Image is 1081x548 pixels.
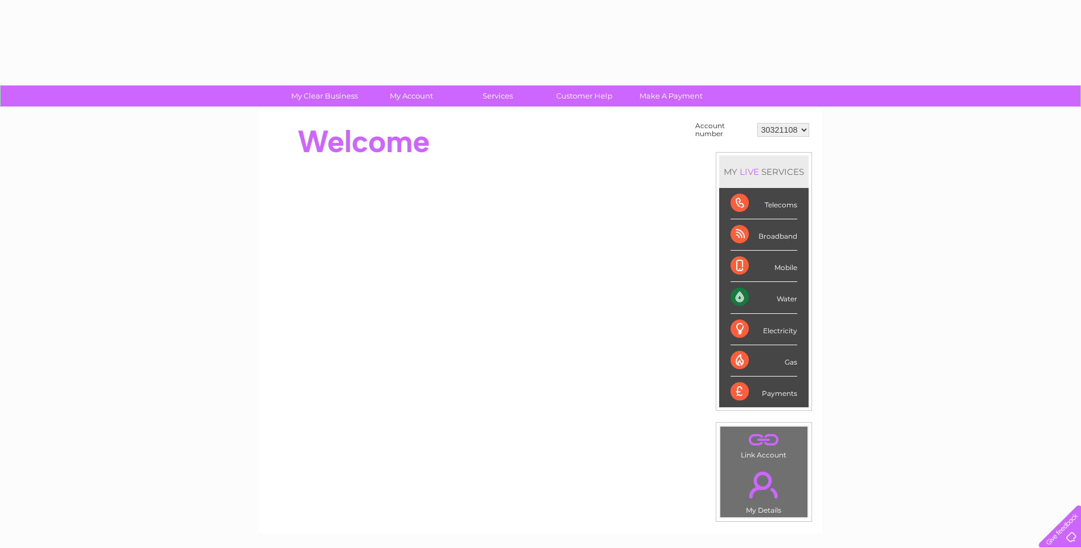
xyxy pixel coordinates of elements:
a: . [723,430,805,449]
a: Customer Help [537,85,631,107]
div: Water [731,282,797,313]
a: My Clear Business [278,85,372,107]
div: Mobile [731,251,797,282]
div: Broadband [731,219,797,251]
td: Link Account [720,426,808,462]
a: Make A Payment [624,85,718,107]
a: . [723,465,805,505]
td: My Details [720,462,808,518]
div: MY SERVICES [719,156,809,188]
a: My Account [364,85,458,107]
a: Services [451,85,545,107]
div: Payments [731,377,797,407]
div: Telecoms [731,188,797,219]
div: LIVE [737,166,761,177]
td: Account number [692,119,754,141]
div: Electricity [731,314,797,345]
div: Gas [731,345,797,377]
